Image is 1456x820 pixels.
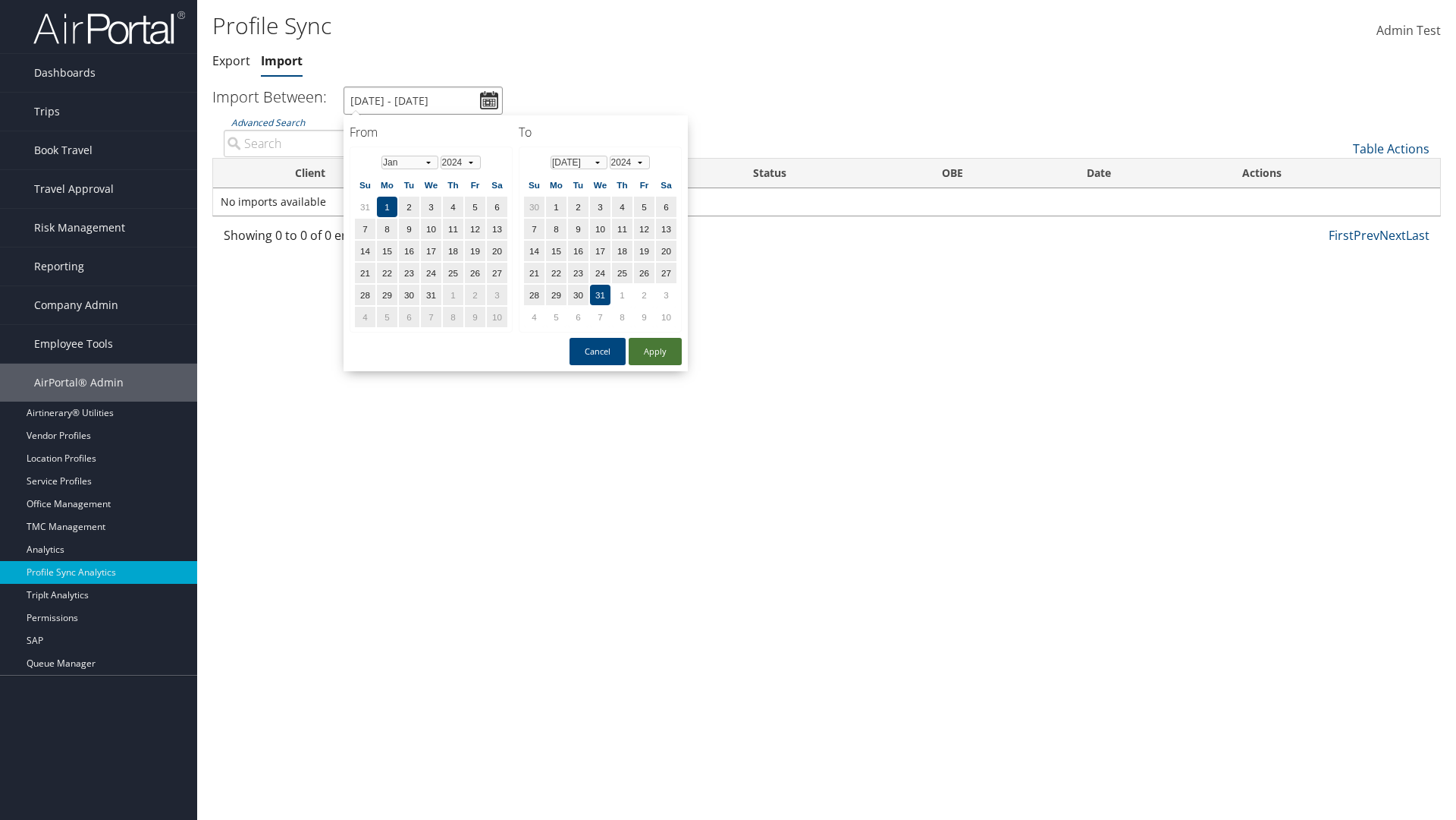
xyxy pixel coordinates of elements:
td: 18 [443,241,463,261]
th: Su [524,175,544,195]
td: 23 [399,263,419,283]
td: 2 [465,285,485,305]
h3: Import Between: [212,87,327,107]
td: 21 [524,263,544,283]
a: Last [1406,227,1429,244]
td: 7 [524,219,544,239]
td: 2 [399,197,419,217]
td: 1 [377,197,397,217]
td: 1 [612,285,632,305]
td: 31 [421,285,441,305]
th: Date: activate to sort column ascending [1073,159,1228,188]
span: AirPortal® Admin [34,364,124,402]
td: 25 [612,263,632,283]
td: 22 [546,263,566,283]
th: Th [612,175,632,195]
td: 27 [656,263,676,283]
th: OBE: activate to sort column ascending [928,159,1073,188]
td: 9 [399,219,419,239]
td: 13 [487,219,507,239]
td: 8 [612,307,632,327]
span: Employee Tools [34,325,113,363]
td: 3 [487,285,507,305]
th: Su [355,175,375,195]
span: Trips [34,93,60,131]
a: First [1329,227,1354,244]
td: 9 [634,307,654,327]
th: Status: activate to sort column descending [739,159,928,188]
td: 26 [634,263,654,283]
td: 12 [634,219,654,239]
img: airportal-logo.png [33,10,185,46]
td: No imports available [213,188,1440,216]
td: 8 [546,219,566,239]
td: 10 [590,219,610,239]
th: Mo [377,175,397,195]
a: Advanced Search [231,116,305,129]
span: Risk Management [34,209,125,247]
td: 7 [355,219,375,239]
a: Export [212,52,250,69]
td: 6 [656,197,676,217]
td: 15 [377,241,397,261]
td: 22 [377,263,397,283]
td: 3 [421,197,441,217]
td: 28 [355,285,375,305]
td: 18 [612,241,632,261]
td: 19 [465,241,485,261]
td: 21 [355,263,375,283]
h4: From [350,124,513,140]
td: 11 [612,219,632,239]
td: 25 [443,263,463,283]
td: 17 [590,241,610,261]
td: 12 [465,219,485,239]
td: 26 [465,263,485,283]
button: Cancel [570,338,626,365]
td: 4 [524,307,544,327]
td: 30 [399,285,419,305]
td: 14 [524,241,544,261]
div: Showing 0 to 0 of 0 entries [224,226,508,252]
td: 9 [568,219,588,239]
td: 15 [546,241,566,261]
a: Prev [1354,227,1379,244]
td: 2 [568,197,588,217]
th: Actions [1228,159,1440,188]
td: 29 [546,285,566,305]
td: 29 [377,285,397,305]
td: 20 [656,241,676,261]
td: 2 [634,285,654,305]
td: 16 [568,241,588,261]
td: 20 [487,241,507,261]
td: 28 [524,285,544,305]
a: Table Actions [1353,140,1429,157]
td: 27 [487,263,507,283]
td: 6 [487,197,507,217]
td: 3 [590,197,610,217]
td: 24 [590,263,610,283]
td: 31 [590,285,610,305]
th: Client: activate to sort column ascending [281,159,460,188]
th: Fr [465,175,485,195]
td: 1 [443,285,463,305]
a: Import [261,52,303,69]
td: 10 [656,307,676,327]
th: Th [443,175,463,195]
td: 4 [355,307,375,327]
th: Sa [656,175,676,195]
td: 30 [524,197,544,217]
a: Next [1379,227,1406,244]
td: 5 [634,197,654,217]
th: Tu [399,175,419,195]
td: 5 [377,307,397,327]
td: 30 [568,285,588,305]
td: 7 [421,307,441,327]
td: 19 [634,241,654,261]
td: 5 [546,307,566,327]
td: 1 [546,197,566,217]
td: 16 [399,241,419,261]
span: Reporting [34,248,84,285]
th: Sa [487,175,507,195]
span: Company Admin [34,286,118,324]
td: 10 [487,307,507,327]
